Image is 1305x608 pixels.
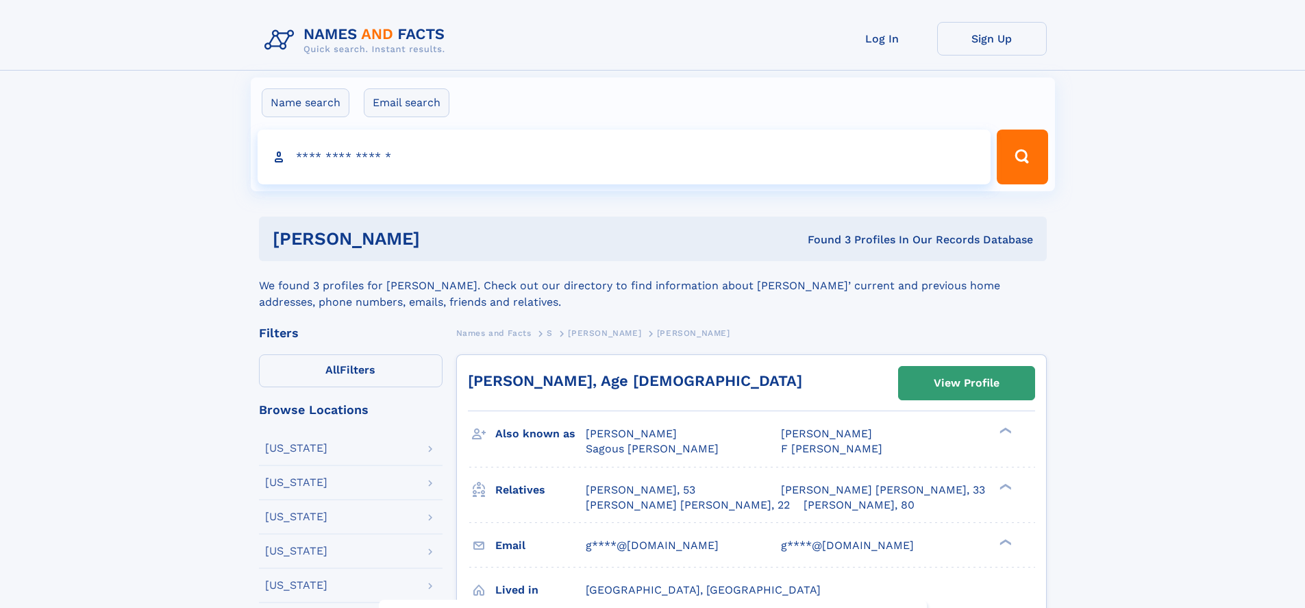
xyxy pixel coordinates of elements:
button: Search Button [997,130,1047,184]
div: We found 3 profiles for [PERSON_NAME]. Check out our directory to find information about [PERSON_... [259,261,1047,311]
a: Sign Up [937,22,1047,56]
div: ❯ [996,537,1012,546]
label: Name search [262,88,349,117]
a: Names and Facts [456,324,532,341]
img: Logo Names and Facts [259,22,456,59]
div: Filters [259,327,443,339]
span: [PERSON_NAME] [568,328,641,338]
span: Sagous [PERSON_NAME] [586,442,719,455]
a: View Profile [899,367,1034,400]
div: [US_STATE] [265,443,327,454]
div: [US_STATE] [265,477,327,488]
span: S [547,328,553,338]
a: [PERSON_NAME], 80 [804,498,915,513]
div: ❯ [996,482,1012,491]
a: [PERSON_NAME], 53 [586,483,695,498]
h3: Also known as [495,422,586,446]
a: Log In [828,22,937,56]
h1: [PERSON_NAME] [273,230,614,247]
span: [PERSON_NAME] [657,328,730,338]
span: [PERSON_NAME] [586,427,677,440]
h3: Email [495,534,586,557]
a: [PERSON_NAME] [568,324,641,341]
div: [US_STATE] [265,546,327,557]
h3: Relatives [495,478,586,502]
a: [PERSON_NAME] [PERSON_NAME], 33 [781,483,985,498]
div: ❯ [996,426,1012,435]
div: [US_STATE] [265,511,327,522]
span: [PERSON_NAME] [781,427,872,440]
h3: Lived in [495,579,586,602]
span: F [PERSON_NAME] [781,442,882,455]
label: Filters [259,354,443,387]
a: S [547,324,553,341]
a: [PERSON_NAME] [PERSON_NAME], 22 [586,498,790,513]
div: [US_STATE] [265,580,327,591]
a: [PERSON_NAME], Age [DEMOGRAPHIC_DATA] [468,372,802,389]
input: search input [258,130,991,184]
div: View Profile [934,367,999,399]
label: Email search [364,88,449,117]
span: All [325,363,340,376]
div: Found 3 Profiles In Our Records Database [614,232,1033,247]
div: Browse Locations [259,404,443,416]
span: [GEOGRAPHIC_DATA], [GEOGRAPHIC_DATA] [586,583,821,596]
